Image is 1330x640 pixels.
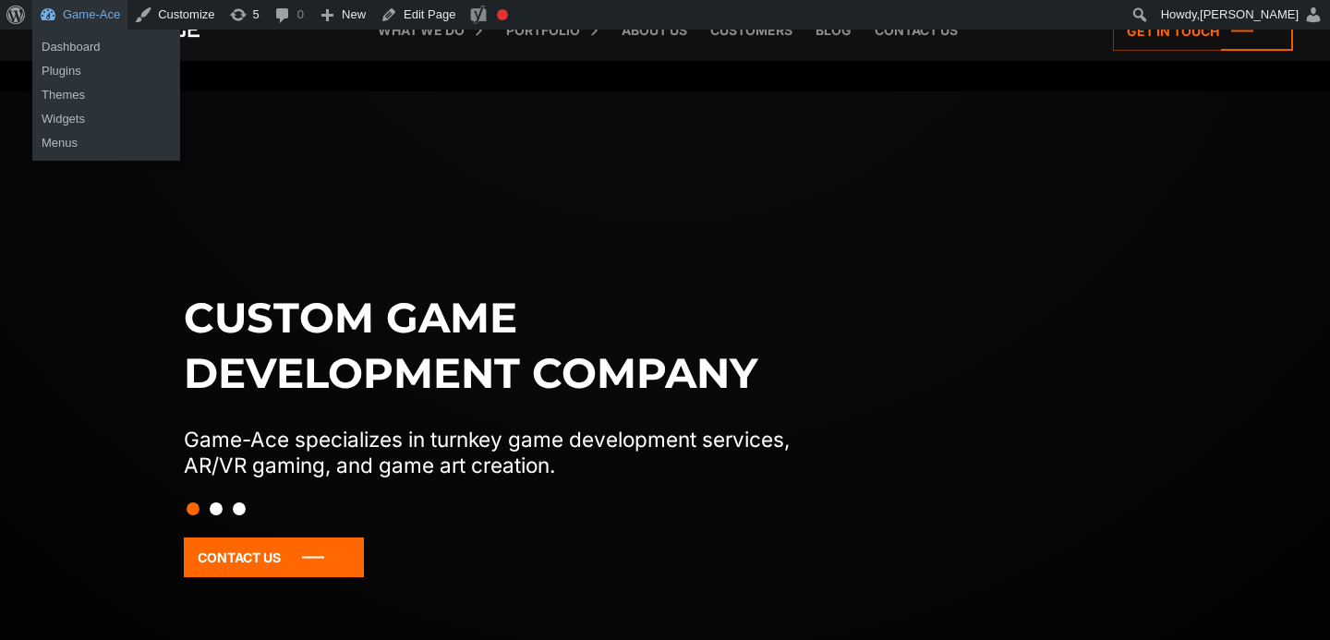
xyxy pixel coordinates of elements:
[184,537,364,577] a: Contact Us
[184,427,828,478] p: Game-Ace specializes in turnkey game development services, AR/VR gaming, and game art creation.
[32,59,180,83] a: Plugins
[184,290,828,401] h1: Custom game development company
[1113,11,1293,51] a: Get in touch
[187,493,199,525] button: Slide 1
[32,107,180,131] a: Widgets
[233,493,246,525] button: Slide 3
[32,83,180,107] a: Themes
[32,78,180,161] ul: Game-Ace
[497,9,508,20] div: Focus keyphrase not set
[1200,7,1299,21] span: [PERSON_NAME]
[32,30,180,89] ul: Game-Ace
[32,131,180,155] a: Menus
[32,35,180,59] a: Dashboard
[210,493,223,525] button: Slide 2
